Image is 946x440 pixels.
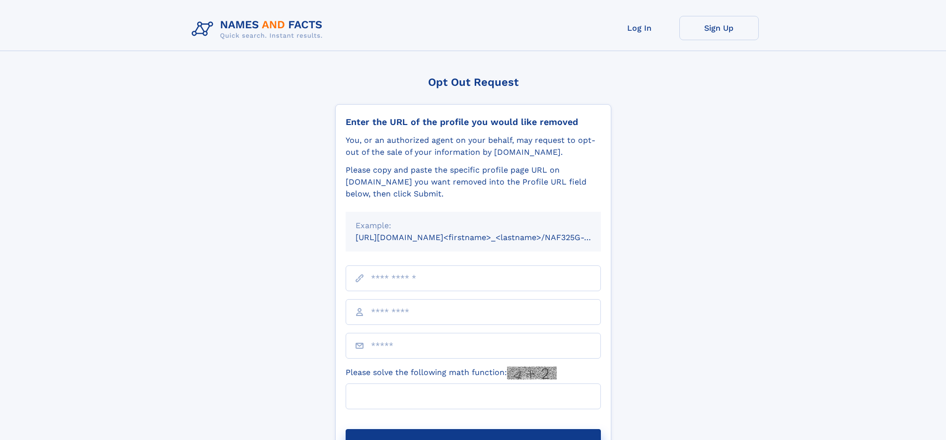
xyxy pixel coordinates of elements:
[356,233,620,242] small: [URL][DOMAIN_NAME]<firstname>_<lastname>/NAF325G-xxxxxxxx
[346,367,557,379] label: Please solve the following math function:
[346,117,601,127] div: Enter the URL of the profile you would like removed
[600,16,679,40] a: Log In
[188,16,331,43] img: Logo Names and Facts
[346,164,601,200] div: Please copy and paste the specific profile page URL on [DOMAIN_NAME] you want removed into the Pr...
[356,220,591,232] div: Example:
[335,76,611,88] div: Opt Out Request
[679,16,759,40] a: Sign Up
[346,134,601,158] div: You, or an authorized agent on your behalf, may request to opt-out of the sale of your informatio...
